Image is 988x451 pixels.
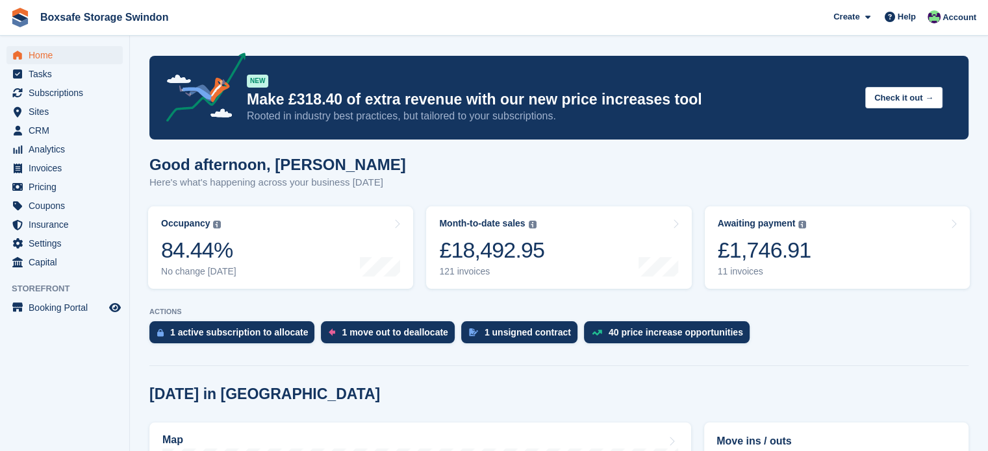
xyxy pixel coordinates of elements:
span: Tasks [29,65,107,83]
a: menu [6,84,123,102]
span: Insurance [29,215,107,234]
img: icon-info-grey-7440780725fd019a000dd9b08b2336e03edf1995a4989e88bcd33f0948082b44.svg [798,221,806,228]
a: Awaiting payment £1,746.91 11 invoices [705,206,970,289]
span: Invoices [29,159,107,177]
span: CRM [29,121,107,140]
span: Pricing [29,178,107,196]
div: 1 unsigned contract [485,327,571,337]
img: Kim Virabi [928,10,941,23]
a: menu [6,65,123,83]
a: menu [6,103,123,121]
div: No change [DATE] [161,266,236,277]
div: Awaiting payment [718,218,796,229]
a: 40 price increase opportunities [584,321,756,350]
h2: [DATE] in [GEOGRAPHIC_DATA] [149,385,380,403]
a: menu [6,46,123,64]
img: price-adjustments-announcement-icon-8257ccfd72463d97f412b2fc003d46551f7dbcb40ab6d574587a9cd5c0d94... [155,53,246,127]
a: menu [6,197,123,215]
div: 1 active subscription to allocate [170,327,308,337]
a: menu [6,215,123,234]
div: 40 price increase opportunities [609,327,743,337]
a: menu [6,140,123,158]
div: 1 move out to deallocate [342,327,448,337]
img: contract_signature_icon-13c848040528278c33f63329250d36e43548de30e8caae1d1a13099fd9432cc5.svg [469,328,478,336]
button: Check it out → [865,87,943,108]
span: Create [833,10,859,23]
div: Month-to-date sales [439,218,525,229]
span: Help [898,10,916,23]
div: £18,492.95 [439,237,544,263]
img: active_subscription_to_allocate_icon-d502201f5373d7db506a760aba3b589e785aa758c864c3986d89f69b8ff3... [157,328,164,337]
a: Month-to-date sales £18,492.95 121 invoices [426,206,691,289]
img: stora-icon-8386f47178a22dfd0bd8f6a31ec36ba5ce8667c1dd55bd0f319d3a0aa187defe.svg [10,8,30,27]
img: move_outs_to_deallocate_icon-f764333ba52eb49d3ac5e1228854f67142a1ed5810a6f6cc68b1a99e826820c5.svg [329,328,335,336]
div: Occupancy [161,218,210,229]
a: Occupancy 84.44% No change [DATE] [148,206,413,289]
span: Account [943,11,976,24]
span: Storefront [12,282,129,295]
a: Boxsafe Storage Swindon [35,6,173,28]
a: menu [6,234,123,252]
p: ACTIONS [149,308,969,316]
a: menu [6,253,123,271]
a: 1 active subscription to allocate [149,321,321,350]
span: Subscriptions [29,84,107,102]
a: Preview store [107,300,123,315]
a: 1 move out to deallocate [321,321,461,350]
h1: Good afternoon, [PERSON_NAME] [149,156,406,173]
a: 1 unsigned contract [461,321,584,350]
a: menu [6,121,123,140]
span: Home [29,46,107,64]
img: icon-info-grey-7440780725fd019a000dd9b08b2336e03edf1995a4989e88bcd33f0948082b44.svg [529,221,537,228]
div: NEW [247,75,268,88]
p: Rooted in industry best practices, but tailored to your subscriptions. [247,109,855,123]
span: Sites [29,103,107,121]
h2: Move ins / outs [716,433,956,449]
span: Analytics [29,140,107,158]
div: £1,746.91 [718,237,811,263]
a: menu [6,159,123,177]
a: menu [6,299,123,317]
span: Capital [29,253,107,271]
p: Make £318.40 of extra revenue with our new price increases tool [247,90,855,109]
div: 121 invoices [439,266,544,277]
div: 84.44% [161,237,236,263]
span: Settings [29,234,107,252]
h2: Map [162,434,183,446]
span: Booking Portal [29,299,107,317]
p: Here's what's happening across your business [DATE] [149,175,406,190]
span: Coupons [29,197,107,215]
div: 11 invoices [718,266,811,277]
a: menu [6,178,123,196]
img: icon-info-grey-7440780725fd019a000dd9b08b2336e03edf1995a4989e88bcd33f0948082b44.svg [213,221,221,228]
img: price_increase_opportunities-93ffe204e8149a01c8c9dc8f82e8f89637d9d84a8eef4429ea346261dce0b2c0.svg [592,330,602,335]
